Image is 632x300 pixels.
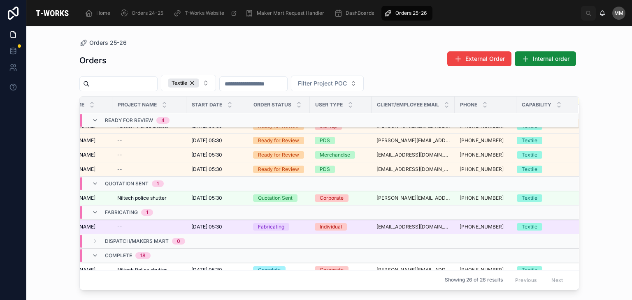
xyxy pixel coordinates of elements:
[253,151,305,159] a: Ready for Review
[33,7,72,20] img: App logo
[517,137,568,144] a: Textile
[105,209,138,216] span: Fabricating
[79,39,127,47] a: Orders 25-26
[445,277,503,284] span: Showing 26 of 26 results
[117,152,122,158] span: --
[191,195,222,201] span: [DATE] 05:30
[258,151,299,159] div: Ready for Review
[315,166,367,173] a: PDS
[191,224,222,230] span: [DATE] 05:30
[460,166,511,173] a: [PHONE_NUMBER]
[460,166,504,173] a: [PHONE_NUMBER]
[192,102,222,108] span: Start Date
[298,79,347,88] span: Filter Project POC
[191,166,222,173] span: [DATE] 05:30
[533,55,569,63] span: Internal order
[258,266,281,274] div: Complete
[243,6,330,21] a: Maker Mart Request Handler
[105,252,132,259] span: Complete
[460,137,511,144] a: [PHONE_NUMBER]
[522,194,537,202] div: Textile
[376,224,450,230] a: [EMAIL_ADDRESS][DOMAIN_NAME]
[177,238,180,245] div: 0
[253,102,291,108] span: Order Status
[258,166,299,173] div: Ready for Review
[465,55,505,63] span: External Order
[376,195,450,201] a: [PERSON_NAME][EMAIL_ADDRESS][DOMAIN_NAME]
[105,238,169,245] span: Dispatch/Makers Mart
[157,180,159,187] div: 1
[253,266,305,274] a: Complete
[320,194,344,202] div: Corporate
[460,267,504,273] a: [PHONE_NUMBER]
[522,151,537,159] div: Textile
[253,137,305,144] a: Ready for Review
[185,10,224,16] span: T-Works Website
[517,223,568,231] a: Textile
[56,267,107,273] a: [PERSON_NAME]
[315,266,367,274] a: Corporate
[460,152,504,158] a: [PHONE_NUMBER]
[517,166,568,173] a: Textile
[460,195,504,201] a: [PHONE_NUMBER]
[346,10,374,16] span: DashBoards
[117,195,167,201] span: Niltech police shutter
[171,6,241,21] a: T-Works Website
[168,78,199,88] button: Unselect TEXTILE
[377,102,439,108] span: Client/Employee Email
[376,267,450,273] a: [PERSON_NAME][EMAIL_ADDRESS][DOMAIN_NAME]
[257,10,324,16] span: Maker Mart Request Handler
[191,195,243,201] a: [DATE] 05:30
[447,51,511,66] button: External Order
[258,223,284,231] div: Fabricating
[315,137,367,144] a: PDS
[376,152,450,158] a: [EMAIL_ADDRESS][DOMAIN_NAME]
[320,151,350,159] div: Merchandise
[376,137,450,144] a: [PERSON_NAME][EMAIL_ADDRESS][DOMAIN_NAME]
[118,6,169,21] a: Orders 24-25
[191,137,243,144] a: [DATE] 05:30
[117,137,181,144] a: --
[56,195,107,201] a: [PERSON_NAME]
[117,267,167,273] span: Niltech Police shutter
[146,209,148,216] div: 1
[460,137,504,144] a: [PHONE_NUMBER]
[522,102,551,108] span: Capability
[315,194,367,202] a: Corporate
[56,137,107,144] a: [PERSON_NAME]
[320,137,330,144] div: PDS
[191,166,243,173] a: [DATE] 05:30
[117,152,181,158] a: --
[320,266,344,274] div: Corporate
[56,224,107,230] a: [PERSON_NAME]
[315,223,367,231] a: Individual
[291,76,364,91] button: Select Button
[105,180,149,187] span: Quotation Sent
[460,195,511,201] a: [PHONE_NUMBER]
[132,10,163,16] span: Orders 24-25
[191,224,243,230] a: [DATE] 05:30
[522,166,537,173] div: Textile
[253,166,305,173] a: Ready for Review
[517,194,568,202] a: Textile
[96,10,110,16] span: Home
[117,195,181,201] a: Niltech police shutter
[376,166,450,173] a: [EMAIL_ADDRESS][DOMAIN_NAME]
[56,166,107,173] a: [PERSON_NAME]
[320,223,342,231] div: Individual
[460,224,504,230] a: [PHONE_NUMBER]
[191,137,222,144] span: [DATE] 05:30
[117,224,122,230] span: --
[161,75,216,91] button: Select Button
[140,252,146,259] div: 18
[117,166,181,173] a: --
[332,6,380,21] a: DashBoards
[79,55,107,66] h1: Orders
[522,266,537,274] div: Textile
[191,267,222,273] span: [DATE] 05:30
[381,6,432,21] a: Orders 25-26
[515,51,576,66] button: Internal order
